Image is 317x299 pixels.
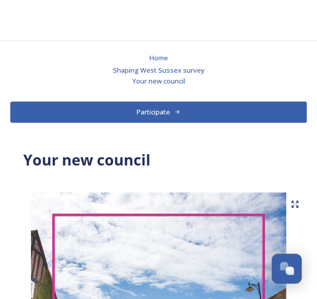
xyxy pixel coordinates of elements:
span: Home [149,53,168,62]
strong: Your new council [23,149,151,170]
button: Open Chat [272,254,302,284]
span: Shaping West Sussex survey [113,65,205,75]
a: Shaping West Sussex survey [113,64,205,76]
button: Participate [10,102,307,123]
span: Your new council [132,76,185,86]
a: Home [149,52,168,64]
